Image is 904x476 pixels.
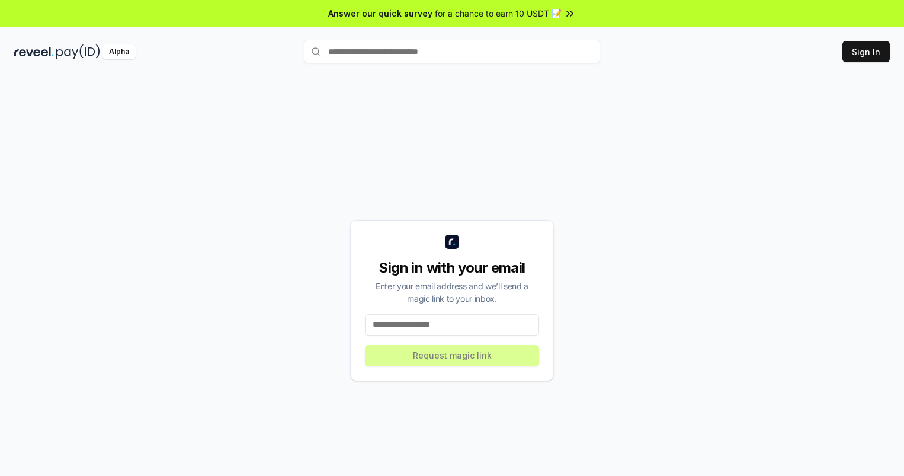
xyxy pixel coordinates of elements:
img: logo_small [445,235,459,249]
span: Answer our quick survey [328,7,432,20]
div: Alpha [102,44,136,59]
span: for a chance to earn 10 USDT 📝 [435,7,562,20]
div: Enter your email address and we’ll send a magic link to your inbox. [365,280,539,305]
img: reveel_dark [14,44,54,59]
img: pay_id [56,44,100,59]
div: Sign in with your email [365,258,539,277]
button: Sign In [842,41,890,62]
